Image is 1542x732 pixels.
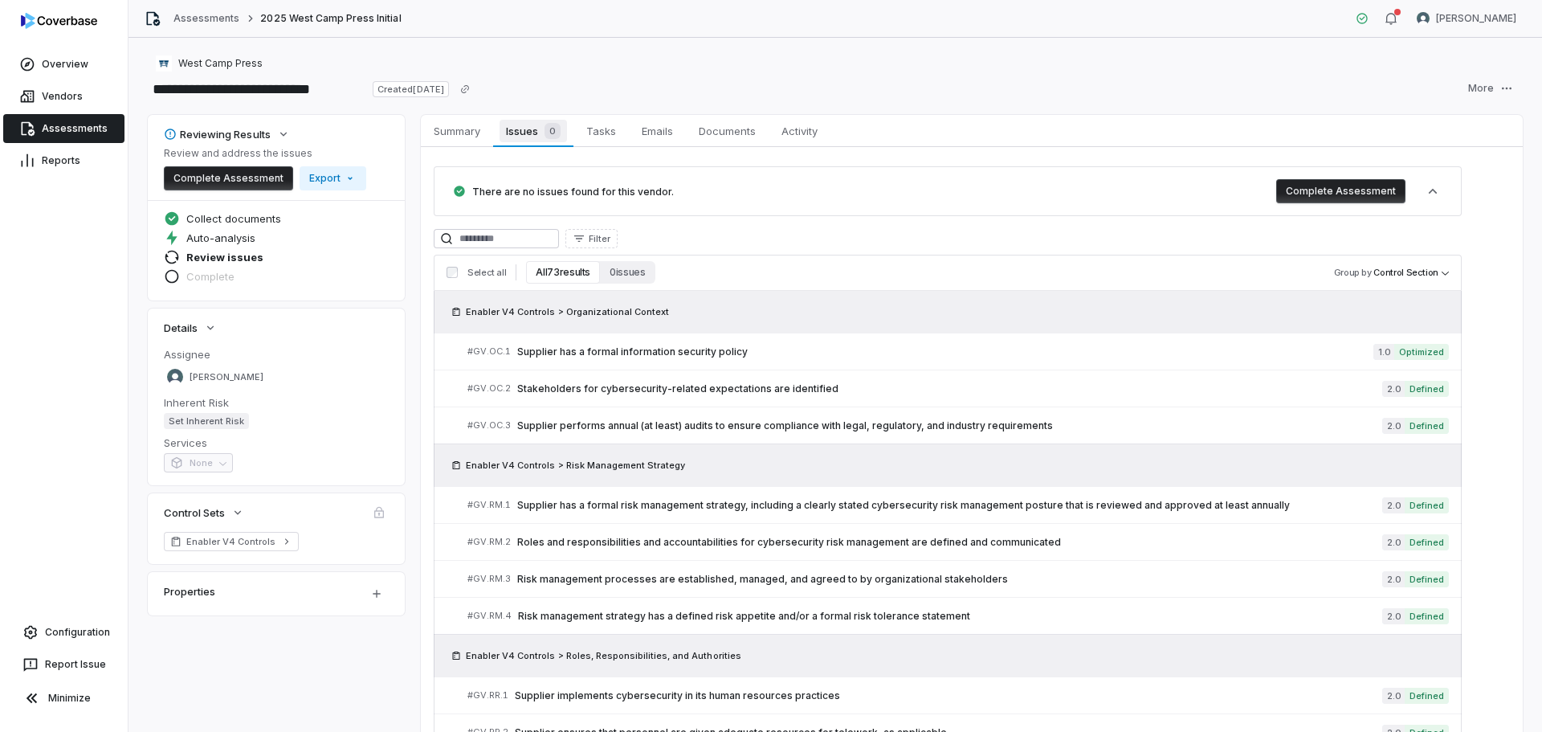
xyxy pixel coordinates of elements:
span: Enabler V4 Controls [186,535,276,548]
span: Defined [1405,608,1449,624]
span: Supplier implements cybersecurity in its human resources practices [515,689,1382,702]
span: Enabler V4 Controls > Organizational Context [466,305,669,318]
span: Defined [1405,497,1449,513]
span: # GV.RM.2 [467,536,511,548]
span: Enabler V4 Controls > Risk Management Strategy [466,459,685,472]
a: #GV.RM.3Risk management processes are established, managed, and agreed to by organizational stake... [467,561,1449,597]
span: Optimized [1394,344,1449,360]
span: Defined [1405,381,1449,397]
span: Group by [1334,267,1372,278]
span: 0 [545,123,561,139]
a: Enabler V4 Controls [164,532,299,551]
span: 2025 West Camp Press Initial [260,12,401,25]
span: Defined [1405,571,1449,587]
span: # GV.RM.3 [467,573,511,585]
span: Created [DATE] [373,81,448,97]
span: Risk management strategy has a defined risk appetite and/or a formal risk tolerance statement [518,610,1382,623]
span: 1.0 [1373,344,1394,360]
span: 2.0 [1382,608,1405,624]
span: [PERSON_NAME] [1436,12,1516,25]
span: # GV.RM.1 [467,499,511,511]
span: Filter [589,233,610,245]
span: West Camp Press [178,57,263,70]
span: Supplier has a formal risk management strategy, including a clearly stated cybersecurity risk man... [517,499,1382,512]
a: #GV.RM.4Risk management strategy has a defined risk appetite and/or a formal risk tolerance state... [467,598,1449,634]
button: Copy link [451,75,479,104]
span: # GV.OC.2 [467,382,511,395]
span: # GV.OC.3 [467,419,511,431]
a: Configuration [6,618,121,647]
button: Brittany Durbin avatar[PERSON_NAME] [1407,6,1526,31]
button: More [1458,76,1523,100]
input: Select all [447,267,458,278]
dt: Assignee [164,347,389,362]
button: Filter [565,229,618,248]
span: Details [164,321,198,335]
a: #GV.OC.1Supplier has a formal information security policy1.0Optimized [467,333,1449,370]
span: 2.0 [1382,497,1405,513]
img: Brittany Durbin avatar [1417,12,1430,25]
a: #GV.RR.1Supplier implements cybersecurity in its human resources practices2.0Defined [467,677,1449,714]
img: Brittany Durbin avatar [167,369,183,385]
dt: Inherent Risk [164,395,389,410]
button: Complete Assessment [164,166,293,190]
span: 2.0 [1382,418,1405,434]
dt: Services [164,436,389,450]
button: All 73 results [526,261,600,284]
button: Export [300,166,366,190]
span: Enabler V4 Controls > Roles, Responsibilities, and Authorities [466,649,741,662]
button: Reviewing Results [159,120,295,149]
span: # GV.RM.4 [467,610,512,622]
span: Stakeholders for cybersecurity-related expectations are identified [517,382,1382,395]
span: 2.0 [1382,534,1405,550]
a: Vendors [3,82,124,111]
span: Supplier has a formal information security policy [517,346,1373,358]
a: Reports [3,146,124,175]
button: Control Sets [159,498,249,527]
span: Defined [1405,688,1449,704]
span: [PERSON_NAME] [190,371,263,383]
button: Minimize [6,682,121,714]
p: Review and address the issues [164,147,366,160]
span: Emails [635,121,679,141]
span: Roles and responsibilities and accountabilities for cybersecurity risk management are defined and... [517,536,1382,549]
span: Select all [467,267,506,279]
span: # GV.OC.1 [467,346,511,358]
a: #GV.RM.1Supplier has a formal risk management strategy, including a clearly stated cybersecurity ... [467,487,1449,523]
span: Collect documents [186,211,281,226]
span: Activity [775,121,824,141]
button: Details [159,313,222,342]
span: 2.0 [1382,381,1405,397]
button: Report Issue [6,650,121,679]
a: Assessments [3,114,124,143]
button: 0 issues [600,261,655,284]
span: Tasks [580,121,622,141]
span: Control Sets [164,505,225,520]
span: Documents [692,121,762,141]
span: Issues [500,120,566,142]
button: https://westcamppress.com/West Camp Press [151,49,267,78]
a: Assessments [173,12,239,25]
a: #GV.OC.2Stakeholders for cybersecurity-related expectations are identified2.0Defined [467,370,1449,407]
span: 2.0 [1382,688,1405,704]
span: Risk management processes are established, managed, and agreed to by organizational stakeholders [517,573,1382,586]
img: logo-D7KZi-bG.svg [21,13,97,29]
span: 2.0 [1382,571,1405,587]
span: Complete [186,269,235,284]
span: Set Inherent Risk [164,413,249,429]
span: Supplier performs annual (at least) audits to ensure compliance with legal, regulatory, and indus... [517,419,1382,432]
span: There are no issues found for this vendor. [472,186,674,198]
span: Defined [1405,418,1449,434]
a: #GV.OC.3Supplier performs annual (at least) audits to ensure compliance with legal, regulatory, a... [467,407,1449,444]
button: Complete Assessment [1276,179,1405,203]
span: Review issues [186,250,263,264]
a: #GV.RM.2Roles and responsibilities and accountabilities for cybersecurity risk management are def... [467,524,1449,560]
span: # GV.RR.1 [467,689,508,701]
a: Overview [3,50,124,79]
span: Auto-analysis [186,231,255,245]
span: Defined [1405,534,1449,550]
div: Reviewing Results [164,127,271,141]
span: Summary [427,121,487,141]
